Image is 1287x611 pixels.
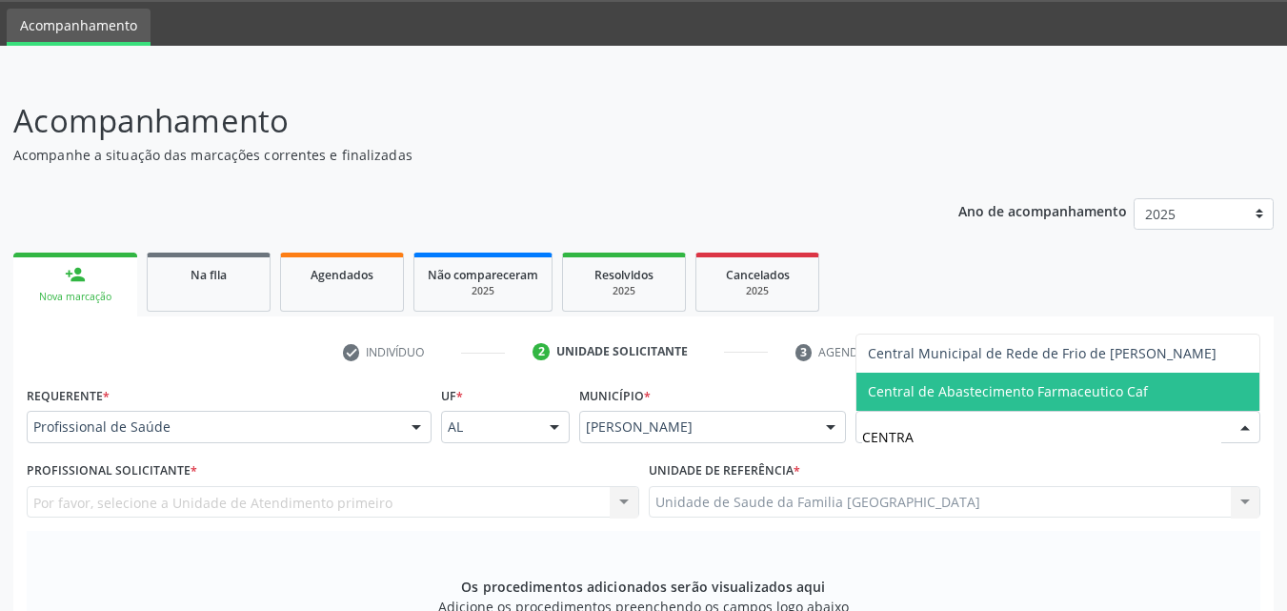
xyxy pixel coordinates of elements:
label: Requerente [27,381,110,411]
span: Resolvidos [594,267,654,283]
span: Central de Abastecimento Farmaceutico Caf [868,382,1148,400]
label: Município [579,381,651,411]
div: 2025 [576,284,672,298]
span: Os procedimentos adicionados serão visualizados aqui [461,577,825,597]
span: Na fila [191,267,227,283]
div: person_add [65,264,86,285]
p: Ano de acompanhamento [958,198,1127,222]
label: UF [441,381,463,411]
label: Profissional Solicitante [27,457,197,486]
span: AL [448,418,531,437]
input: Unidade de atendimento [862,418,1221,456]
div: Unidade solicitante [556,343,688,360]
span: [PERSON_NAME] [586,418,807,437]
p: Acompanhe a situação das marcações correntes e finalizadas [13,145,895,165]
div: 2025 [428,284,538,298]
span: Não compareceram [428,267,538,283]
div: Nova marcação [27,290,124,304]
span: Central Municipal de Rede de Frio de [PERSON_NAME] [868,344,1217,362]
label: Unidade de referência [649,457,800,486]
p: Acompanhamento [13,97,895,145]
div: 2025 [710,284,805,298]
div: 2 [533,343,550,360]
span: Profissional de Saúde [33,418,392,437]
span: Agendados [311,267,373,283]
a: Acompanhamento [7,9,151,46]
span: Cancelados [726,267,790,283]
